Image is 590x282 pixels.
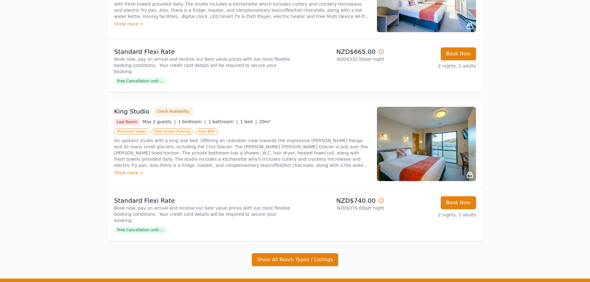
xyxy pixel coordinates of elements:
span: 1 bed | [240,119,257,124]
span: Last Room! [114,119,140,125]
p: NZD$740.00 [298,196,384,205]
button: Show All Room Types / Listings [252,253,339,266]
span: Free Cancellation until ... [114,227,167,233]
div: Show more > [114,21,369,27]
button: Check Availability [153,107,193,116]
button: Book Now [441,47,476,60]
p: Standard Flexi Rate [114,47,293,56]
p: 2 nights, 2 adults [389,212,476,218]
span: Max 2 guests | [142,119,176,124]
p: NZD$665.00 [298,47,384,56]
p: Book now, pay on arrival and receive our best value prices with our most flexible booking conditi... [114,56,293,75]
span: Free WiFi [195,128,218,135]
span: Free Onsite Parking [151,128,193,135]
span: Free Cancellation until ... [114,78,167,84]
p: Book now, pay on arrival and receive our best value prices with our most flexible booking conditi... [114,205,293,223]
button: Book Now [441,196,476,209]
h3: King Studio [114,107,150,116]
p: An upstairs studio with a king size bed. Offering an unbroken view towards the impressive [PERSON... [114,137,369,168]
p: 2 nights, 2 adults [389,63,476,69]
p: NZD$332.50 per night [298,56,384,62]
div: Show more > [114,170,369,176]
span: 1 bedroom | [178,119,206,124]
p: NZD$370.00 per night [298,205,384,211]
span: 1 bathroom | [208,119,238,124]
p: Standard Flexi Rate [114,196,293,205]
span: 20m² [259,119,271,124]
span: Mountain Views [114,128,149,135]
